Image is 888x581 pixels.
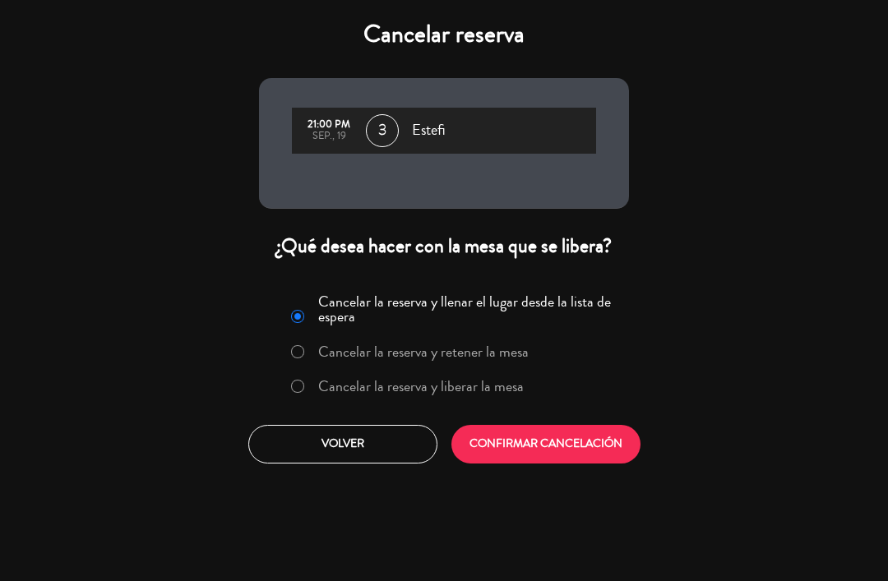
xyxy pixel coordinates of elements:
[318,344,529,359] label: Cancelar la reserva y retener la mesa
[259,233,629,259] div: ¿Qué desea hacer con la mesa que se libera?
[318,294,619,324] label: Cancelar la reserva y llenar el lugar desde la lista de espera
[451,425,641,463] button: CONFIRMAR CANCELACIÓN
[366,114,399,147] span: 3
[248,425,437,463] button: Volver
[300,131,358,142] div: sep., 19
[300,119,358,131] div: 21:00 PM
[259,20,629,49] h4: Cancelar reserva
[318,379,524,394] label: Cancelar la reserva y liberar la mesa
[412,118,446,143] span: Estefi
